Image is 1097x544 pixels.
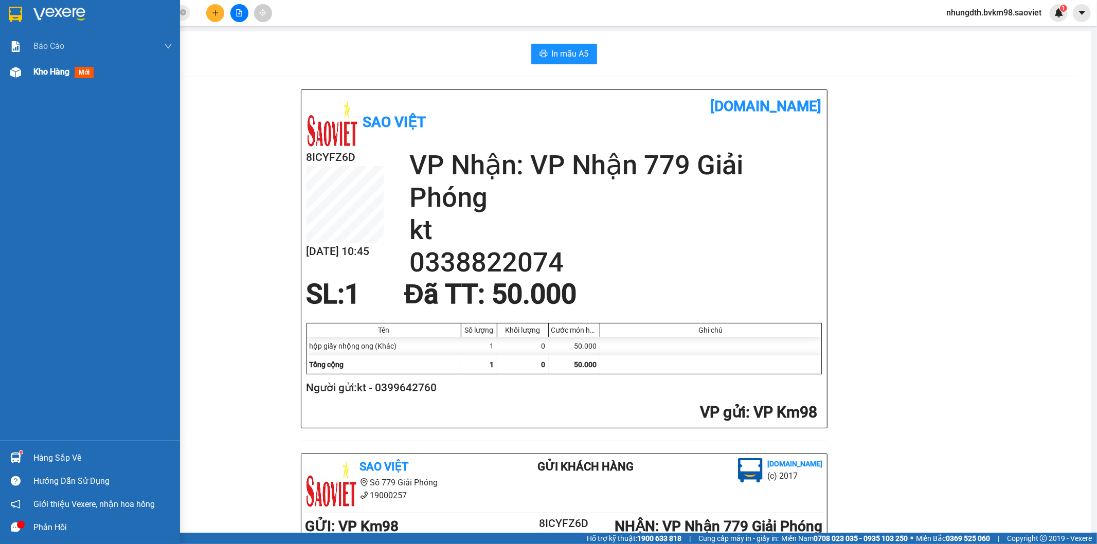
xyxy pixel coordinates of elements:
[11,499,21,509] span: notification
[738,458,763,483] img: logo.jpg
[236,9,243,16] span: file-add
[768,469,823,482] li: (c) 2017
[360,460,409,473] b: Sao Việt
[700,403,746,421] span: VP gửi
[409,149,822,214] h2: VP Nhận: VP Nhận 779 Giải Phóng
[689,533,691,544] span: |
[360,491,368,499] span: phone
[587,533,681,544] span: Hỗ trợ kỹ thuật:
[500,326,546,334] div: Khối lượng
[615,518,822,535] b: NHẬN : VP Nhận 779 Giải Phóng
[305,489,497,502] li: 19000257
[206,4,224,22] button: plus
[637,534,681,542] strong: 1900 633 818
[307,278,345,310] span: SL:
[11,522,21,532] span: message
[552,47,589,60] span: In mẫu A5
[33,520,172,535] div: Phản hồi
[1060,5,1067,12] sup: 1
[307,243,384,260] h2: [DATE] 10:45
[33,40,64,52] span: Báo cáo
[814,534,908,542] strong: 0708 023 035 - 0935 103 250
[916,533,990,544] span: Miền Bắc
[310,326,458,334] div: Tên
[409,214,822,246] h2: kt
[938,6,1050,19] span: nhungdth.bvkm98.saoviet
[946,534,990,542] strong: 0369 525 060
[307,98,358,149] img: logo.jpg
[20,451,23,454] sup: 1
[490,360,494,369] span: 1
[1062,5,1065,12] span: 1
[698,533,779,544] span: Cung cấp máy in - giấy in:
[75,67,94,78] span: mới
[1073,4,1091,22] button: caret-down
[254,4,272,22] button: aim
[164,42,172,50] span: down
[310,360,344,369] span: Tổng cộng
[180,8,186,18] span: close-circle
[464,326,494,334] div: Số lượng
[10,67,21,78] img: warehouse-icon
[603,326,819,334] div: Ghi chú
[711,98,822,115] b: [DOMAIN_NAME]
[305,518,399,535] b: GỬI : VP Km98
[542,360,546,369] span: 0
[33,498,155,511] span: Giới thiệu Vexere, nhận hoa hồng
[345,278,361,310] span: 1
[998,533,999,544] span: |
[363,114,426,131] b: Sao Việt
[307,402,818,423] h2: : VP Km98
[781,533,908,544] span: Miền Nam
[409,246,822,279] h2: 0338822074
[551,326,597,334] div: Cước món hàng
[521,515,607,532] h2: 8ICYFZ6D
[1054,8,1064,17] img: icon-new-feature
[768,460,823,468] b: [DOMAIN_NAME]
[9,7,22,22] img: logo-vxr
[33,450,172,466] div: Hàng sắp về
[259,9,266,16] span: aim
[1040,535,1047,542] span: copyright
[307,149,384,166] h2: 8ICYFZ6D
[10,41,21,52] img: solution-icon
[305,476,497,489] li: Số 779 Giải Phóng
[230,4,248,22] button: file-add
[307,379,818,396] h2: Người gửi: kt - 0399642760
[33,474,172,489] div: Hướng dẫn sử dụng
[1077,8,1087,17] span: caret-down
[11,476,21,486] span: question-circle
[461,337,497,355] div: 1
[307,337,461,355] div: hộp giấy nhộng ong (Khác)
[539,49,548,59] span: printer
[10,452,21,463] img: warehouse-icon
[549,337,600,355] div: 50.000
[537,460,634,473] b: Gửi khách hàng
[404,278,577,310] span: Đã TT : 50.000
[305,458,357,510] img: logo.jpg
[574,360,597,369] span: 50.000
[212,9,219,16] span: plus
[531,44,597,64] button: printerIn mẫu A5
[360,478,368,486] span: environment
[497,337,549,355] div: 0
[910,536,913,540] span: ⚪️
[180,9,186,15] span: close-circle
[33,67,69,77] span: Kho hàng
